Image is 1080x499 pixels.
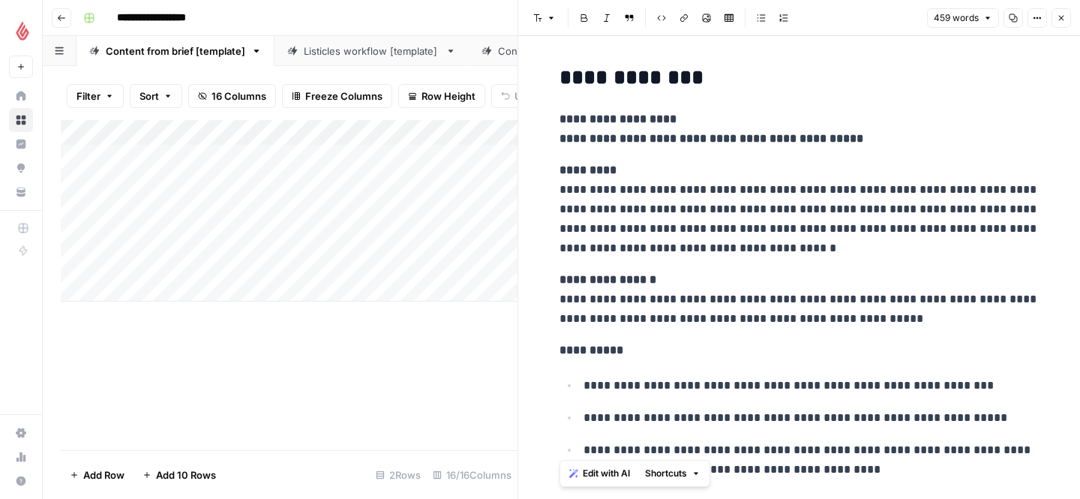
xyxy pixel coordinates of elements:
[282,84,392,108] button: Freeze Columns
[398,84,485,108] button: Row Height
[130,84,182,108] button: Sort
[61,463,133,487] button: Add Row
[9,180,33,204] a: Your Data
[9,12,33,50] button: Workspace: Lightspeed
[491,84,550,108] button: Undo
[427,463,517,487] div: 16/16 Columns
[9,132,33,156] a: Insights
[583,467,630,480] span: Edit with AI
[133,463,225,487] button: Add 10 Rows
[106,44,245,59] div: Content from brief [template]
[934,11,979,25] span: 459 words
[9,84,33,108] a: Home
[421,89,475,104] span: Row Height
[139,89,159,104] span: Sort
[9,17,36,44] img: Lightspeed Logo
[83,467,124,482] span: Add Row
[156,467,216,482] span: Add 10 Rows
[211,89,266,104] span: 16 Columns
[9,156,33,180] a: Opportunities
[9,108,33,132] a: Browse
[76,89,100,104] span: Filter
[639,464,706,483] button: Shortcuts
[67,84,124,108] button: Filter
[305,89,382,104] span: Freeze Columns
[9,469,33,493] button: Help + Support
[76,36,274,66] a: Content from brief [template]
[304,44,439,59] div: Listicles workflow [template]
[469,36,686,66] a: Content from keyword [template]
[188,84,276,108] button: 16 Columns
[9,445,33,469] a: Usage
[927,8,999,28] button: 459 words
[498,44,657,59] div: Content from keyword [template]
[9,421,33,445] a: Settings
[563,464,636,483] button: Edit with AI
[274,36,469,66] a: Listicles workflow [template]
[645,467,687,480] span: Shortcuts
[370,463,427,487] div: 2 Rows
